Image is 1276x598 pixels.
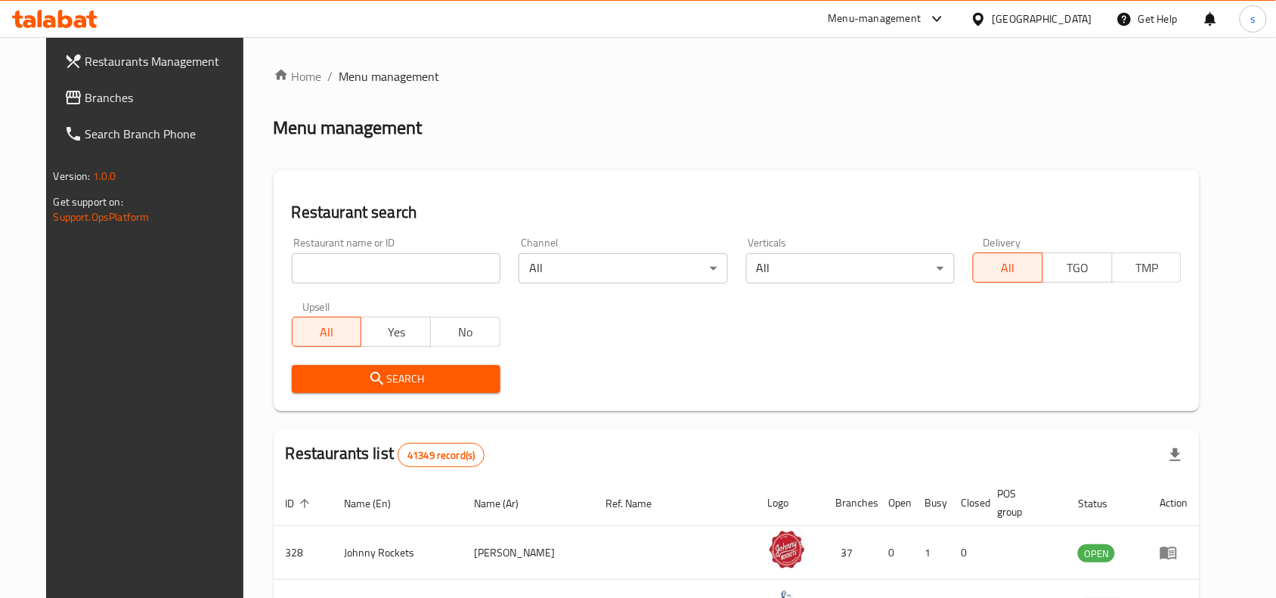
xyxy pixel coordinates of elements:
[1147,480,1200,526] th: Action
[1250,11,1256,27] span: s
[85,52,247,70] span: Restaurants Management
[828,10,921,28] div: Menu-management
[913,480,949,526] th: Busy
[983,237,1021,248] label: Delivery
[286,494,314,513] span: ID
[1112,253,1182,283] button: TMP
[998,485,1048,521] span: POS group
[1157,437,1194,473] div: Export file
[746,253,955,284] div: All
[85,125,247,143] span: Search Branch Phone
[430,317,500,347] button: No
[339,67,440,85] span: Menu management
[85,88,247,107] span: Branches
[274,526,333,580] td: 328
[949,526,986,580] td: 0
[877,526,913,580] td: 0
[52,43,259,79] a: Restaurants Management
[993,11,1092,27] div: [GEOGRAPHIC_DATA]
[292,365,500,393] button: Search
[302,302,330,312] label: Upsell
[398,443,485,467] div: Total records count
[398,448,484,463] span: 41349 record(s)
[462,526,593,580] td: [PERSON_NAME]
[756,480,824,526] th: Logo
[913,526,949,580] td: 1
[333,526,463,580] td: Johnny Rockets
[367,321,425,343] span: Yes
[54,192,123,212] span: Get support on:
[292,253,500,284] input: Search for restaurant name or ID..
[328,67,333,85] li: /
[437,321,494,343] span: No
[304,370,488,389] span: Search
[1078,494,1127,513] span: Status
[361,317,431,347] button: Yes
[274,67,322,85] a: Home
[824,480,877,526] th: Branches
[980,257,1037,279] span: All
[93,166,116,186] span: 1.0.0
[1078,544,1115,562] div: OPEN
[519,253,727,284] div: All
[1042,253,1113,283] button: TGO
[949,480,986,526] th: Closed
[286,442,485,467] h2: Restaurants list
[292,317,362,347] button: All
[292,201,1182,224] h2: Restaurant search
[877,480,913,526] th: Open
[973,253,1043,283] button: All
[345,494,411,513] span: Name (En)
[1160,544,1188,562] div: Menu
[299,321,356,343] span: All
[605,494,671,513] span: Ref. Name
[1119,257,1176,279] span: TMP
[824,526,877,580] td: 37
[274,67,1200,85] nav: breadcrumb
[52,79,259,116] a: Branches
[768,531,806,569] img: Johnny Rockets
[274,116,423,140] h2: Menu management
[1049,257,1107,279] span: TGO
[54,207,150,227] a: Support.OpsPlatform
[52,116,259,152] a: Search Branch Phone
[54,166,91,186] span: Version:
[474,494,538,513] span: Name (Ar)
[1078,545,1115,562] span: OPEN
